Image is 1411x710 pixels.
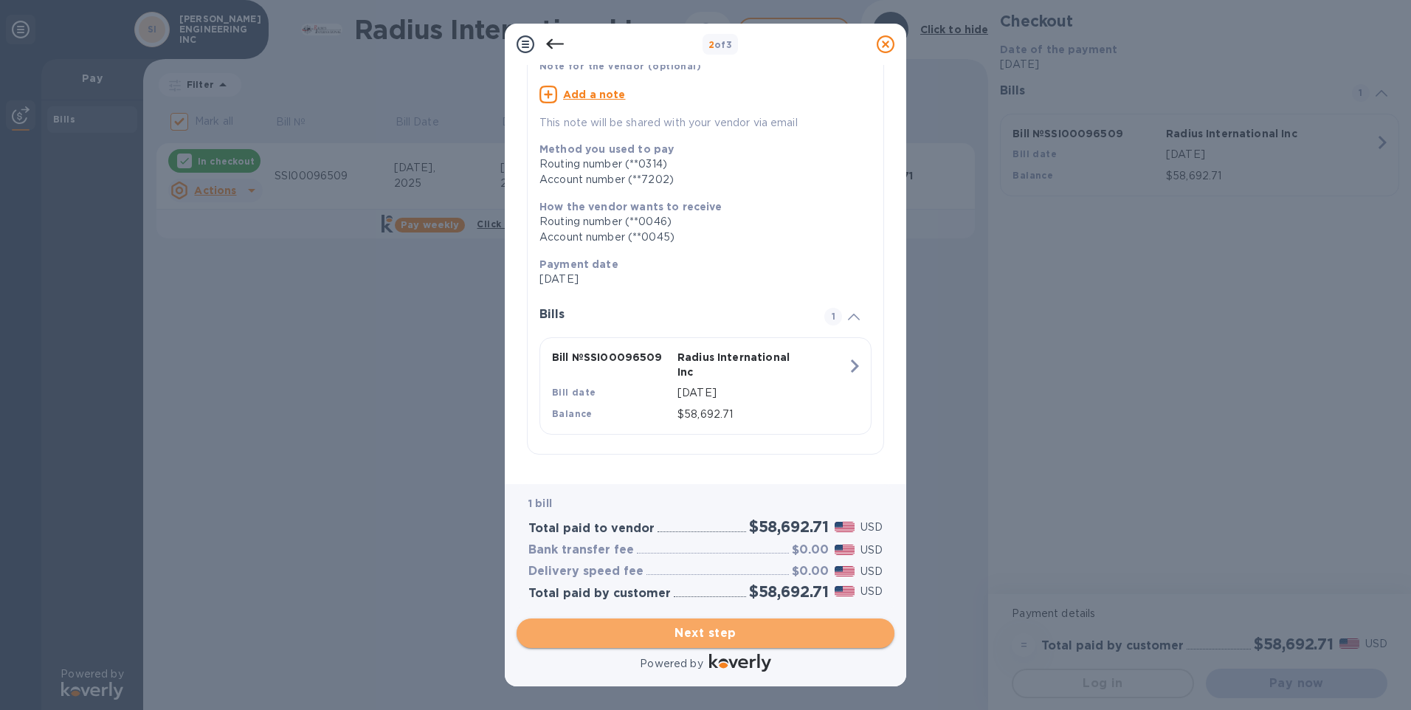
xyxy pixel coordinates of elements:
[528,587,671,601] h3: Total paid by customer
[709,654,771,672] img: Logo
[835,522,855,532] img: USD
[539,230,860,245] div: Account number (**0045)
[539,258,618,270] b: Payment date
[860,520,883,535] p: USD
[708,39,733,50] b: of 3
[552,387,596,398] b: Bill date
[792,565,829,579] h3: $0.00
[539,156,860,172] div: Routing number (**0314)
[539,214,860,230] div: Routing number (**0046)
[539,308,807,322] h3: Bills
[860,564,883,579] p: USD
[640,656,703,672] p: Powered by
[539,201,722,213] b: How the vendor wants to receive
[749,582,829,601] h2: $58,692.71
[528,543,634,557] h3: Bank transfer fee
[528,497,552,509] b: 1 bill
[677,407,847,422] p: $58,692.71
[749,517,829,536] h2: $58,692.71
[517,618,894,648] button: Next step
[824,308,842,325] span: 1
[539,115,872,131] p: This note will be shared with your vendor via email
[792,543,829,557] h3: $0.00
[528,624,883,642] span: Next step
[708,39,714,50] span: 2
[539,143,674,155] b: Method you used to pay
[563,89,626,100] u: Add a note
[860,542,883,558] p: USD
[677,385,847,401] p: [DATE]
[528,565,644,579] h3: Delivery speed fee
[835,586,855,596] img: USD
[539,61,701,72] b: Note for the vendor (optional)
[539,272,860,287] p: [DATE]
[835,566,855,576] img: USD
[539,337,872,435] button: Bill №SSI00096509Radius International IncBill date[DATE]Balance$58,692.71
[860,584,883,599] p: USD
[552,350,672,365] p: Bill № SSI00096509
[552,408,593,419] b: Balance
[835,545,855,555] img: USD
[539,16,872,131] div: Note for the vendor (optional)Add a noteThis note will be shared with your vendor via email
[677,350,797,379] p: Radius International Inc
[528,522,655,536] h3: Total paid to vendor
[539,172,860,187] div: Account number (**7202)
